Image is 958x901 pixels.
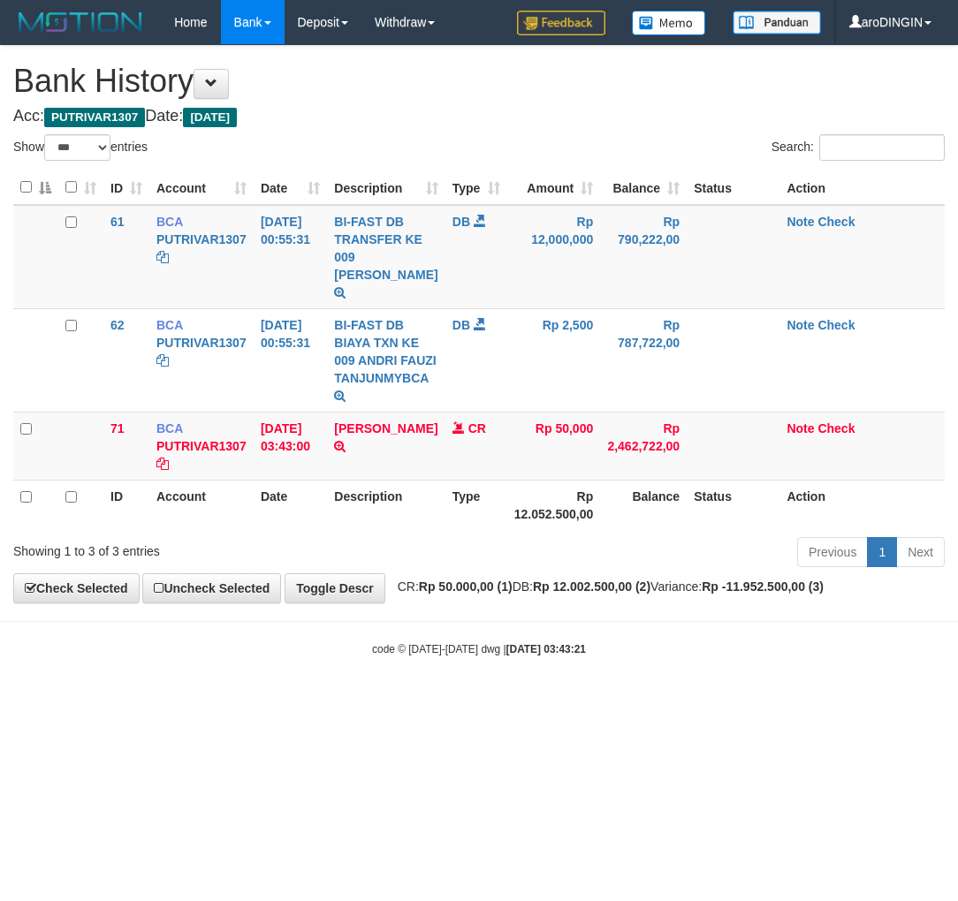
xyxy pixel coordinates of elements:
a: Copy PUTRIVAR1307 to clipboard [156,353,169,367]
th: Status [687,170,779,205]
div: Showing 1 to 3 of 3 entries [13,535,386,560]
td: Rp 2,500 [507,308,601,412]
th: Date: activate to sort column ascending [254,170,327,205]
a: Check [817,318,855,332]
span: BCA [156,318,183,332]
th: Type: activate to sort column ascending [445,170,507,205]
span: 71 [110,421,125,435]
img: panduan.png [733,11,821,34]
a: Copy PUTRIVAR1307 to clipboard [156,250,169,264]
strong: Rp 12.002.500,00 (2) [533,579,650,594]
a: Check Selected [13,573,140,603]
a: 1 [867,537,897,567]
strong: Rp -11.952.500,00 (3) [702,579,824,594]
span: [DATE] [183,108,237,127]
th: ID [103,480,149,530]
span: CR: DB: Variance: [389,579,824,594]
span: BCA [156,215,183,229]
a: Uncheck Selected [142,573,281,603]
th: Status [687,480,779,530]
a: Check [817,215,855,229]
td: [DATE] 00:55:31 [254,308,327,412]
img: MOTION_logo.png [13,9,148,35]
th: Action [779,170,945,205]
th: : activate to sort column ascending [58,170,103,205]
label: Search: [772,134,945,161]
th: Balance: activate to sort column ascending [600,170,687,205]
strong: [DATE] 03:43:21 [506,643,586,655]
img: Feedback.jpg [517,11,605,35]
th: Action [779,480,945,530]
td: BI-FAST DB BIAYA TXN KE 009 ANDRI FAUZI TANJUNMYBCA [327,308,445,412]
h1: Bank History [13,64,945,99]
img: Button%20Memo.svg [632,11,706,35]
td: Rp 12,000,000 [507,205,601,309]
span: DB [452,318,470,332]
a: Check [817,421,855,435]
span: 62 [110,318,125,332]
td: Rp 787,722,00 [600,308,687,412]
th: Account [149,480,254,530]
a: Toggle Descr [285,573,385,603]
th: Account: activate to sort column ascending [149,170,254,205]
td: [DATE] 03:43:00 [254,412,327,480]
a: PUTRIVAR1307 [156,439,247,453]
a: Previous [797,537,868,567]
th: ID: activate to sort column ascending [103,170,149,205]
a: Note [787,421,814,435]
h4: Acc: Date: [13,108,945,125]
small: code © [DATE]-[DATE] dwg | [372,643,586,655]
a: Note [787,318,814,332]
a: PUTRIVAR1307 [156,336,247,350]
span: PUTRIVAR1307 [44,108,145,127]
span: CR [468,421,486,435]
th: Rp 12.052.500,00 [507,480,601,530]
a: PUTRIVAR1307 [156,232,247,246]
span: BCA [156,421,183,435]
label: Show entries [13,134,148,161]
th: Date [254,480,327,530]
td: BI-FAST DB TRANSFER KE 009 [PERSON_NAME] [327,205,445,309]
a: Note [787,215,814,229]
th: Amount: activate to sort column ascending [507,170,601,205]
td: Rp 50,000 [507,412,601,480]
select: Showentries [44,134,110,161]
a: [PERSON_NAME] [334,421,437,435]
td: Rp 2,462,722,00 [600,412,687,480]
th: Type [445,480,507,530]
a: Copy PUTRIVAR1307 to clipboard [156,457,169,471]
td: Rp 790,222,00 [600,205,687,309]
th: Description [327,480,445,530]
input: Search: [819,134,945,161]
a: Next [896,537,945,567]
strong: Rp 50.000,00 (1) [419,579,513,594]
th: : activate to sort column descending [13,170,58,205]
td: [DATE] 00:55:31 [254,205,327,309]
th: Description: activate to sort column ascending [327,170,445,205]
span: 61 [110,215,125,229]
th: Balance [600,480,687,530]
span: DB [452,215,470,229]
